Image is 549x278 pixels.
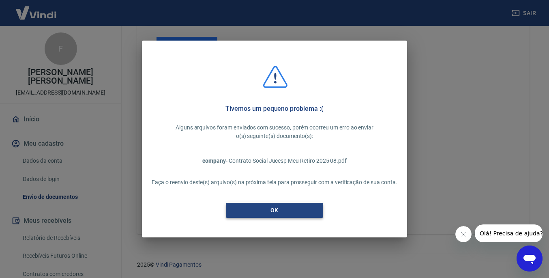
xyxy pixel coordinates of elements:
[152,123,397,132] p: Alguns arquivos foram enviados com sucesso, porém ocorreu um erro ao enviar
[225,105,324,113] h5: Tivemos um pequeno problema :(
[517,246,543,272] iframe: Botão para abrir a janela de mensagens
[202,157,229,164] span: company -
[202,157,347,165] p: Contrato Social Jucesp Meu Retiro 2025 08.pdf
[152,178,397,187] p: Faça o reenvio deste(s) arquivo(s) na próxima tela para prosseguir com a verificação de sua conta.
[226,203,323,218] button: OK
[455,226,472,242] iframe: Fechar mensagem
[152,132,397,140] p: o(s) seguinte(s) documento(s):
[475,224,543,242] iframe: Mensagem da empresa
[5,6,68,12] span: Olá! Precisa de ajuda?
